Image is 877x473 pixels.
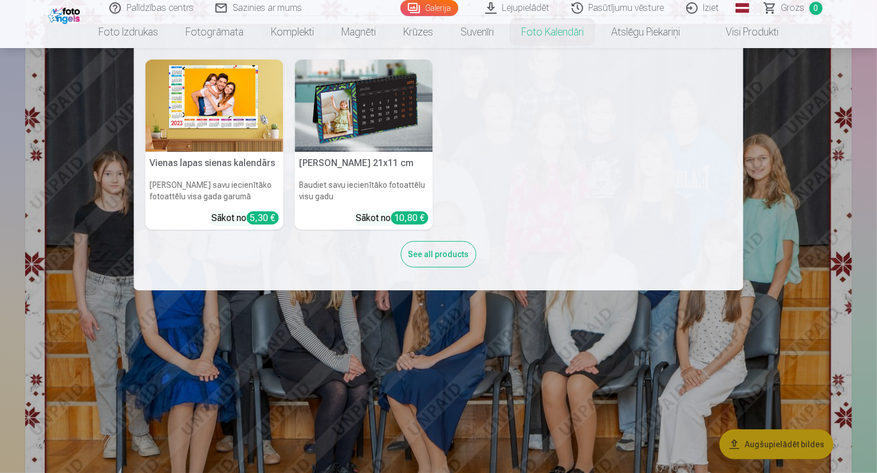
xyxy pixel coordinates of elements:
a: Foto izdrukas [85,16,172,48]
div: 10,80 € [391,211,428,224]
a: Suvenīri [447,16,508,48]
span: 0 [809,2,823,15]
div: Sākot no [356,211,428,225]
img: /fa1 [48,5,83,24]
h6: [PERSON_NAME] savu iecienītāko fotoattēlu visa gada garumā [145,175,284,207]
h5: [PERSON_NAME] 21x11 cm [295,152,433,175]
a: Galda kalendārs 21x11 cm[PERSON_NAME] 21x11 cmBaudiet savu iecienītāko fotoattēlu visu gaduSākot ... [295,60,433,230]
h5: Vienas lapas sienas kalendārs [145,152,284,175]
div: See all products [401,241,477,267]
a: Krūzes [390,16,447,48]
img: Galda kalendārs 21x11 cm [295,60,433,152]
a: See all products [401,247,477,259]
a: Komplekti [257,16,328,48]
a: Vienas lapas sienas kalendārsVienas lapas sienas kalendārs[PERSON_NAME] savu iecienītāko fotoattē... [145,60,284,230]
h6: Baudiet savu iecienītāko fotoattēlu visu gadu [295,175,433,207]
img: Vienas lapas sienas kalendārs [145,60,284,152]
a: Atslēgu piekariņi [597,16,694,48]
div: 5,30 € [247,211,279,224]
a: Fotogrāmata [172,16,257,48]
div: Sākot no [212,211,279,225]
span: Grozs [781,1,805,15]
a: Visi produkti [694,16,792,48]
a: Foto kalendāri [508,16,597,48]
a: Magnēti [328,16,390,48]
